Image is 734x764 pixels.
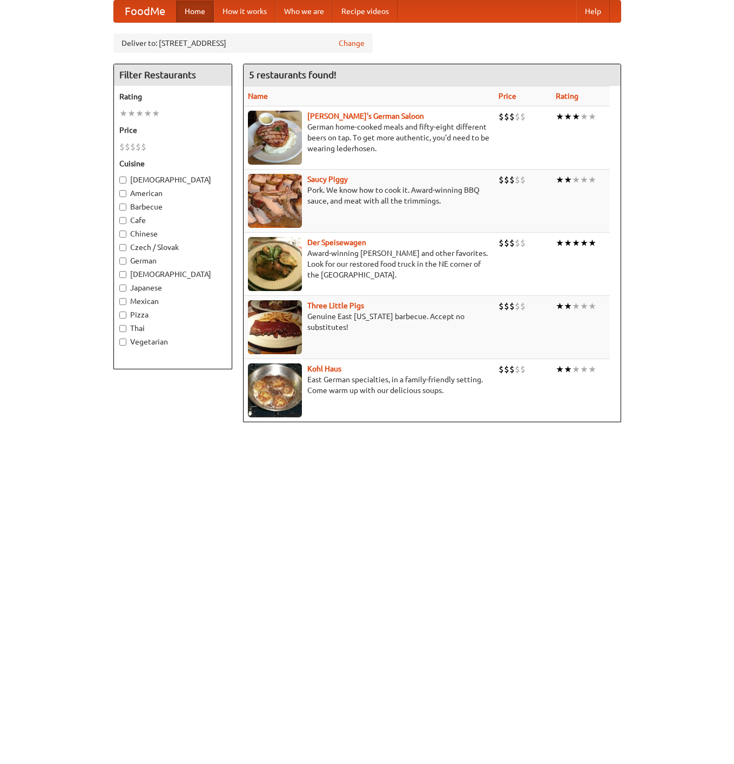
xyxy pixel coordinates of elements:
[556,300,564,312] li: ★
[520,300,526,312] li: $
[564,111,572,123] li: ★
[499,363,504,375] li: $
[152,107,160,119] li: ★
[307,238,366,247] a: Der Speisewagen
[119,244,126,251] input: Czech / Slovak
[509,237,515,249] li: $
[572,363,580,375] li: ★
[119,269,226,280] label: [DEMOGRAPHIC_DATA]
[119,258,126,265] input: German
[572,300,580,312] li: ★
[144,107,152,119] li: ★
[520,363,526,375] li: $
[119,231,126,238] input: Chinese
[572,237,580,249] li: ★
[556,237,564,249] li: ★
[515,363,520,375] li: $
[588,111,596,123] li: ★
[119,285,126,292] input: Japanese
[119,298,126,305] input: Mexican
[119,204,126,211] input: Barbecue
[580,237,588,249] li: ★
[119,177,126,184] input: [DEMOGRAPHIC_DATA]
[504,300,509,312] li: $
[119,201,226,212] label: Barbecue
[248,185,490,206] p: Pork. We know how to cook it. Award-winning BBQ sauce, and meat with all the trimmings.
[515,174,520,186] li: $
[504,111,509,123] li: $
[499,111,504,123] li: $
[119,242,226,253] label: Czech / Slovak
[588,237,596,249] li: ★
[248,111,302,165] img: esthers.jpg
[136,107,144,119] li: ★
[520,174,526,186] li: $
[127,107,136,119] li: ★
[248,248,490,280] p: Award-winning [PERSON_NAME] and other favorites. Look for our restored food truck in the NE corne...
[275,1,333,22] a: Who we are
[576,1,610,22] a: Help
[499,237,504,249] li: $
[119,215,226,226] label: Cafe
[509,111,515,123] li: $
[119,217,126,224] input: Cafe
[119,323,226,334] label: Thai
[248,121,490,154] p: German home-cooked meals and fifty-eight different beers on tap. To get more authentic, you'd nee...
[125,141,130,153] li: $
[248,174,302,228] img: saucy.jpg
[499,92,516,100] a: Price
[119,141,125,153] li: $
[499,174,504,186] li: $
[114,64,232,86] h4: Filter Restaurants
[119,325,126,332] input: Thai
[119,336,226,347] label: Vegetarian
[564,300,572,312] li: ★
[249,70,336,80] ng-pluralize: 5 restaurants found!
[119,190,126,197] input: American
[588,174,596,186] li: ★
[520,237,526,249] li: $
[564,363,572,375] li: ★
[564,237,572,249] li: ★
[119,91,226,102] h5: Rating
[556,111,564,123] li: ★
[114,1,176,22] a: FoodMe
[509,174,515,186] li: $
[119,296,226,307] label: Mexican
[119,339,126,346] input: Vegetarian
[130,141,136,153] li: $
[588,300,596,312] li: ★
[339,38,365,49] a: Change
[504,237,509,249] li: $
[556,363,564,375] li: ★
[580,174,588,186] li: ★
[307,301,364,310] a: Three Little Pigs
[119,255,226,266] label: German
[509,363,515,375] li: $
[119,282,226,293] label: Japanese
[515,300,520,312] li: $
[572,174,580,186] li: ★
[248,300,302,354] img: littlepigs.jpg
[248,237,302,291] img: speisewagen.jpg
[307,364,341,373] b: Kohl Haus
[572,111,580,123] li: ★
[113,33,373,53] div: Deliver to: [STREET_ADDRESS]
[307,175,348,184] a: Saucy Piggy
[119,125,226,136] h5: Price
[119,312,126,319] input: Pizza
[509,300,515,312] li: $
[515,111,520,123] li: $
[504,363,509,375] li: $
[556,174,564,186] li: ★
[119,228,226,239] label: Chinese
[119,107,127,119] li: ★
[580,300,588,312] li: ★
[520,111,526,123] li: $
[307,112,424,120] b: [PERSON_NAME]'s German Saloon
[119,174,226,185] label: [DEMOGRAPHIC_DATA]
[504,174,509,186] li: $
